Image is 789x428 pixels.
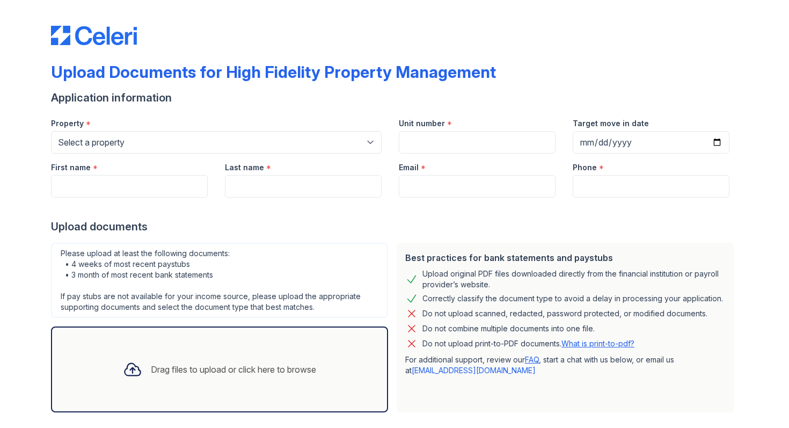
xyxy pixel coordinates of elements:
[422,322,595,335] div: Do not combine multiple documents into one file.
[51,26,137,45] img: CE_Logo_Blue-a8612792a0a2168367f1c8372b55b34899dd931a85d93a1a3d3e32e68fde9ad4.png
[405,251,725,264] div: Best practices for bank statements and paystubs
[51,90,738,105] div: Application information
[412,366,536,375] a: [EMAIL_ADDRESS][DOMAIN_NAME]
[405,354,725,376] p: For additional support, review our , start a chat with us below, or email us at
[225,162,264,173] label: Last name
[422,338,634,349] p: Do not upload print-to-PDF documents.
[151,363,316,376] div: Drag files to upload or click here to browse
[51,162,91,173] label: First name
[422,269,725,290] div: Upload original PDF files downloaded directly from the financial institution or payroll provider’...
[51,118,84,129] label: Property
[51,243,388,318] div: Please upload at least the following documents: • 4 weeks of most recent paystubs • 3 month of mo...
[573,162,597,173] label: Phone
[51,62,496,82] div: Upload Documents for High Fidelity Property Management
[51,219,738,234] div: Upload documents
[422,307,707,320] div: Do not upload scanned, redacted, password protected, or modified documents.
[422,292,723,305] div: Correctly classify the document type to avoid a delay in processing your application.
[525,355,539,364] a: FAQ
[561,339,634,348] a: What is print-to-pdf?
[573,118,649,129] label: Target move in date
[399,162,419,173] label: Email
[399,118,445,129] label: Unit number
